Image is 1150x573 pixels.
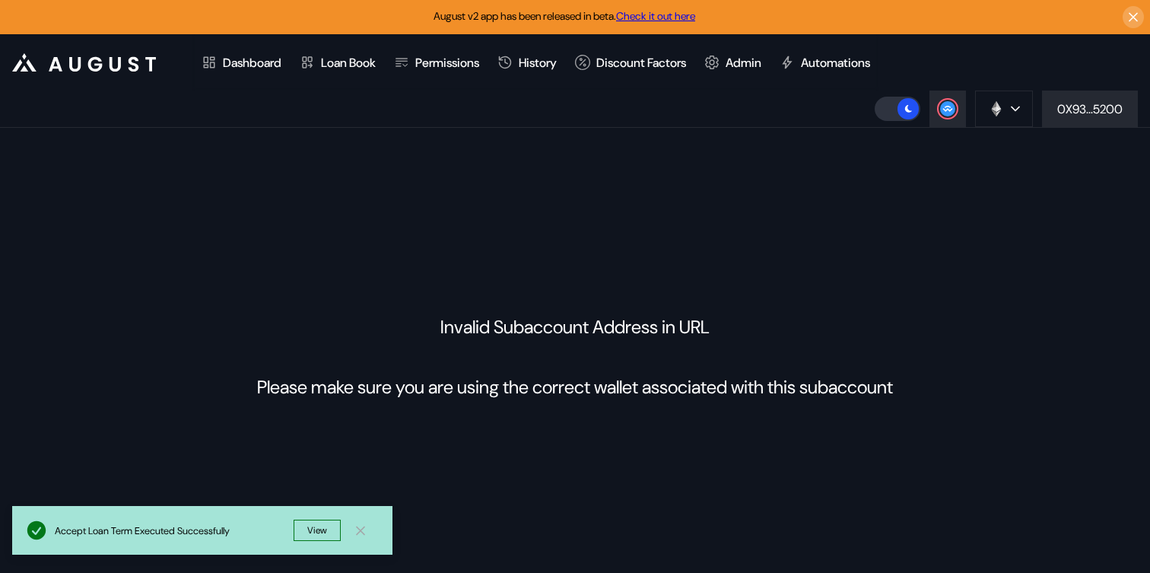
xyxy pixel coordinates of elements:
a: History [488,34,566,91]
p: Please make sure you are using the correct wallet associated with this subaccount [257,375,893,399]
a: Dashboard [192,34,291,91]
button: 0X93...5200 [1042,91,1138,127]
div: Discount Factors [596,55,686,71]
div: 0X93...5200 [1057,101,1123,117]
img: chain logo [988,100,1005,117]
div: Automations [801,55,870,71]
a: Admin [695,34,770,91]
div: Loan Book [321,55,376,71]
span: August v2 app has been released in beta. [434,9,695,23]
a: Loan Book [291,34,385,91]
p: Invalid Subaccount Address in URL [440,315,710,339]
div: History [519,55,557,71]
a: Permissions [385,34,488,91]
div: Admin [726,55,761,71]
button: chain logo [975,91,1033,127]
a: Check it out here [616,9,695,23]
a: Automations [770,34,879,91]
a: Discount Factors [566,34,695,91]
div: Dashboard [223,55,281,71]
div: Permissions [415,55,479,71]
div: Accept Loan Term Executed Successfully [55,524,294,537]
button: View [294,520,341,541]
